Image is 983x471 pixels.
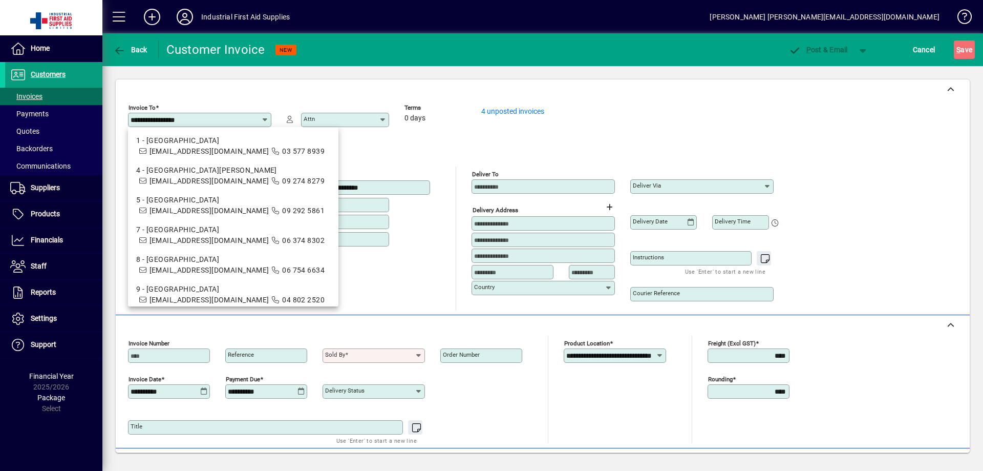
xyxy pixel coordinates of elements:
[201,9,290,25] div: Industrial First Aid Supplies
[5,88,102,105] a: Invoices
[304,115,315,122] mat-label: Attn
[633,218,668,225] mat-label: Delivery date
[336,435,417,446] mat-hint: Use 'Enter' to start a new line
[280,47,292,53] span: NEW
[443,351,480,358] mat-label: Order number
[111,40,150,59] button: Back
[10,162,71,170] span: Communications
[956,42,972,58] span: ave
[481,107,544,115] a: 4 unposted invoices
[474,283,495,291] mat-label: Country
[129,104,156,111] mat-label: Invoice To
[10,92,42,100] span: Invoices
[168,8,201,26] button: Profile
[950,2,970,35] a: Knowledge Base
[282,266,325,274] span: 06 754 6634
[226,376,260,383] mat-label: Payment due
[5,122,102,140] a: Quotes
[954,40,975,59] button: Save
[956,46,960,54] span: S
[788,46,848,54] span: ost & Email
[708,376,733,383] mat-label: Rounding
[404,105,466,111] span: Terms
[633,290,680,297] mat-label: Courier Reference
[5,36,102,62] a: Home
[472,171,499,178] mat-label: Deliver To
[31,70,66,78] span: Customers
[37,394,65,402] span: Package
[10,110,49,118] span: Payments
[31,314,57,322] span: Settings
[5,254,102,279] a: Staff
[5,201,102,227] a: Products
[128,250,338,280] mat-option: 8 - TIKORANGI SCHOOL
[136,135,330,146] div: 1 - [GEOGRAPHIC_DATA]
[685,265,765,277] mat-hint: Use 'Enter' to start a new line
[5,332,102,358] a: Support
[129,340,169,347] mat-label: Invoice number
[136,224,330,235] div: 7 - [GEOGRAPHIC_DATA]
[913,42,935,58] span: Cancel
[149,236,269,244] span: [EMAIL_ADDRESS][DOMAIN_NAME]
[282,177,325,185] span: 09 274 8279
[806,46,811,54] span: P
[601,199,617,215] button: Choose address
[282,207,325,215] span: 09 292 5861
[31,44,50,52] span: Home
[564,340,610,347] mat-label: Product location
[136,8,168,26] button: Add
[10,145,53,153] span: Backorders
[228,351,254,358] mat-label: Reference
[149,266,269,274] span: [EMAIL_ADDRESS][DOMAIN_NAME]
[129,376,161,383] mat-label: Invoice date
[5,105,102,122] a: Payments
[5,306,102,332] a: Settings
[715,218,751,225] mat-label: Delivery time
[282,236,325,244] span: 06 374 8302
[325,351,345,358] mat-label: Sold by
[282,296,325,304] span: 04 802 2520
[633,254,664,261] mat-label: Instructions
[128,161,338,191] mat-option: 4 - FLAT BUSH SCHOOL
[136,165,330,176] div: 4 - [GEOGRAPHIC_DATA][PERSON_NAME]
[31,210,60,218] span: Products
[149,207,269,215] span: [EMAIL_ADDRESS][DOMAIN_NAME]
[404,114,425,122] span: 0 days
[31,236,63,244] span: Financials
[783,40,853,59] button: Post & Email
[136,254,330,265] div: 8 - [GEOGRAPHIC_DATA]
[31,262,47,270] span: Staff
[131,423,142,430] mat-label: Title
[5,157,102,175] a: Communications
[128,280,338,310] mat-option: 9 - WELLINGTON COLLEGE
[910,40,938,59] button: Cancel
[136,195,330,206] div: 5 - [GEOGRAPHIC_DATA]
[31,340,56,349] span: Support
[128,220,338,250] mat-option: 7 - DANNEVIRKE HIGH SCHOOL
[325,387,365,394] mat-label: Delivery status
[113,46,147,54] span: Back
[633,182,661,189] mat-label: Deliver via
[149,177,269,185] span: [EMAIL_ADDRESS][DOMAIN_NAME]
[708,340,756,347] mat-label: Freight (excl GST)
[10,127,39,135] span: Quotes
[128,191,338,220] mat-option: 5 - PAPARIMU SCHOOL
[136,284,330,295] div: 9 - [GEOGRAPHIC_DATA]
[710,9,939,25] div: [PERSON_NAME] [PERSON_NAME][EMAIL_ADDRESS][DOMAIN_NAME]
[166,42,265,58] div: Customer Invoice
[149,147,269,155] span: [EMAIL_ADDRESS][DOMAIN_NAME]
[5,140,102,157] a: Backorders
[29,372,74,380] span: Financial Year
[5,175,102,201] a: Suppliers
[128,131,338,161] mat-option: 1 - FAIRHALL SCHOOL
[282,147,325,155] span: 03 577 8939
[5,228,102,253] a: Financials
[102,40,159,59] app-page-header-button: Back
[31,183,60,192] span: Suppliers
[31,288,56,296] span: Reports
[149,296,269,304] span: [EMAIL_ADDRESS][DOMAIN_NAME]
[5,280,102,305] a: Reports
